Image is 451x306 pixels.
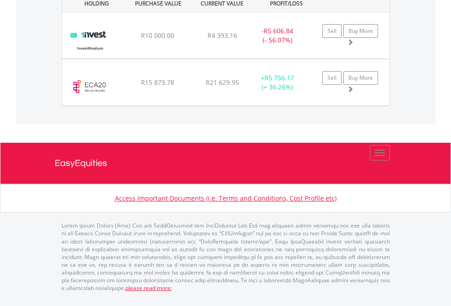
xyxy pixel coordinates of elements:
span: R5 756.17 [264,73,294,82]
a: Sell [322,24,342,38]
img: ECA20.EC.ECA20.png [67,71,113,103]
img: EQU.ZA.ETFRHO.png [67,24,113,56]
span: R10 000.00 [141,31,174,40]
a: Access Important Documents (i.e. Terms and Conditions, Cost Profile etc) [115,194,337,202]
span: R4 393.16 [207,31,237,40]
a: please read more: [125,284,172,292]
a: Sell [322,71,342,85]
span: R21 629.95 [206,78,239,87]
a: Buy More [343,24,378,38]
a: EasyEquities [55,143,397,184]
div: - (- 56.07%) [249,26,306,45]
div: + (+ 36.26%) [249,73,306,92]
p: Lorem Ipsum Dolors (Ame) Con a/e SeddOeiusmod tem InciDiduntut Lab Etd mag aliquaen admin veniamq... [62,222,390,292]
span: R15 873.78 [141,78,174,87]
a: Buy More [343,71,378,85]
span: R5 606.84 [264,26,293,35]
